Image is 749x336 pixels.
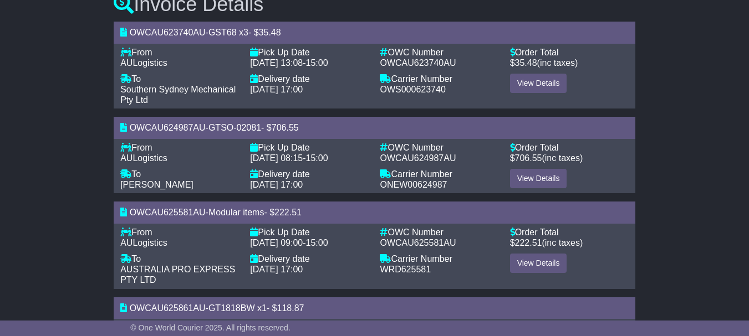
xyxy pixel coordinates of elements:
span: 35.48 [259,28,281,37]
span: [DATE] 08:15 [250,153,303,163]
div: Delivery date [250,254,369,264]
span: GST68 x3 [208,28,248,37]
span: [DATE] 17:00 [250,85,303,94]
span: OWCAU623740AU [380,58,456,68]
span: 706.55 [515,153,542,163]
div: OWC Number [380,227,498,237]
span: 222.51 [274,208,302,217]
div: From [120,47,239,58]
div: - - $ [114,117,635,138]
span: AULogistics [120,58,167,68]
div: Delivery date [250,74,369,84]
span: 35.48 [515,58,537,68]
span: [DATE] 09:00 [250,238,303,247]
div: From [120,142,239,153]
span: [PERSON_NAME] [120,180,193,189]
div: $ (inc taxes) [510,237,629,248]
a: View Details [510,169,567,188]
div: To [120,254,239,264]
span: 15:00 [306,58,328,68]
span: OWCAU624987AU [130,123,206,132]
div: To [120,74,239,84]
span: 15:00 [306,238,328,247]
span: OWCAU625581AU [380,238,456,247]
span: OWCAU623740AU [130,28,206,37]
div: - - $ [114,22,635,43]
span: 15:00 [306,153,328,163]
div: - [250,237,369,248]
span: AULogistics [120,153,167,163]
div: $ (inc taxes) [510,153,629,163]
div: $ (inc taxes) [510,58,629,68]
span: AULogistics [120,238,167,247]
div: Carrier Number [380,74,498,84]
span: [DATE] 17:00 [250,265,303,274]
div: Carrier Number [380,169,498,179]
span: GT1818BW x1 [208,303,267,313]
span: ONEW00624987 [380,180,447,189]
div: From [120,227,239,237]
div: Order Total [510,142,629,153]
div: To [120,169,239,179]
div: Carrier Number [380,254,498,264]
div: Delivery date [250,169,369,179]
span: Southern Sydney Mechanical Pty Ltd [120,85,236,105]
span: OWS000623740 [380,85,445,94]
div: Order Total [510,227,629,237]
div: - [250,153,369,163]
span: OWCAU625861AU [130,303,206,313]
div: - - $ [114,297,635,319]
span: © One World Courier 2025. All rights reserved. [130,323,291,332]
div: - - $ [114,201,635,223]
div: Pick Up Date [250,47,369,58]
div: Pick Up Date [250,142,369,153]
span: 222.51 [515,238,542,247]
span: WRD625581 [380,265,431,274]
div: OWC Number [380,142,498,153]
span: Modular items [208,208,264,217]
span: GTSO-02081 [208,123,261,132]
a: View Details [510,254,567,273]
span: [DATE] 17:00 [250,180,303,189]
span: AUSTRALIA PRO EXPRESS PTY LTD [120,265,235,285]
div: Pick Up Date [250,227,369,237]
span: [DATE] 13:08 [250,58,303,68]
span: OWCAU624987AU [380,153,456,163]
span: 706.55 [272,123,299,132]
span: 118.87 [277,303,304,313]
span: OWCAU625581AU [130,208,206,217]
a: View Details [510,74,567,93]
div: OWC Number [380,47,498,58]
div: Order Total [510,47,629,58]
div: - [250,58,369,68]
